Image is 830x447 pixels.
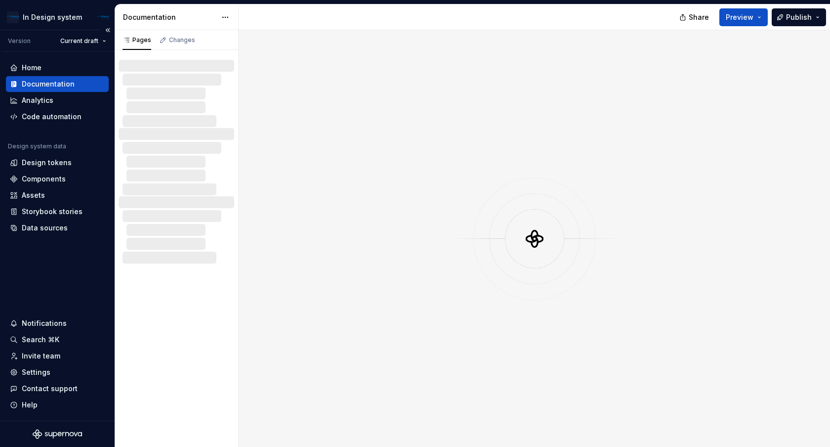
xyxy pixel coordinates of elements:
div: In Design system [23,12,82,22]
a: Analytics [6,92,109,108]
button: In Design systemAFP Integra [2,6,113,28]
div: Code automation [22,112,82,122]
div: Design system data [8,142,66,150]
a: Documentation [6,76,109,92]
span: Share [689,12,709,22]
button: Collapse sidebar [101,23,115,37]
button: Help [6,397,109,413]
div: Storybook stories [22,207,83,217]
span: Preview [726,12,753,22]
button: Current draft [56,34,111,48]
div: Pages [123,36,151,44]
span: Publish [786,12,812,22]
a: Home [6,60,109,76]
button: Contact support [6,381,109,397]
a: Code automation [6,109,109,125]
div: Help [22,400,38,410]
div: Design tokens [22,158,72,168]
div: Notifications [22,318,67,328]
div: Changes [169,36,195,44]
div: Home [22,63,41,73]
div: Components [22,174,66,184]
a: Components [6,171,109,187]
div: Analytics [22,95,53,105]
a: Data sources [6,220,109,236]
div: Search ⌘K [22,335,59,345]
a: Invite team [6,348,109,364]
button: Preview [719,8,768,26]
div: Version [8,37,31,45]
div: Documentation [22,79,75,89]
div: Assets [22,190,45,200]
img: AFP Integra [97,11,109,23]
div: Documentation [123,12,216,22]
div: Invite team [22,351,60,361]
div: Contact support [22,384,78,394]
a: Settings [6,364,109,380]
div: Data sources [22,223,68,233]
a: Assets [6,187,109,203]
button: Search ⌘K [6,332,109,348]
button: Publish [772,8,826,26]
img: 69f8bcad-285c-4300-a638-f7ea42da48ef.png [7,11,19,23]
a: Storybook stories [6,204,109,220]
a: Design tokens [6,155,109,171]
button: Notifications [6,315,109,331]
span: Current draft [60,37,98,45]
button: Share [674,8,715,26]
svg: Supernova Logo [33,429,82,439]
div: Settings [22,367,50,377]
